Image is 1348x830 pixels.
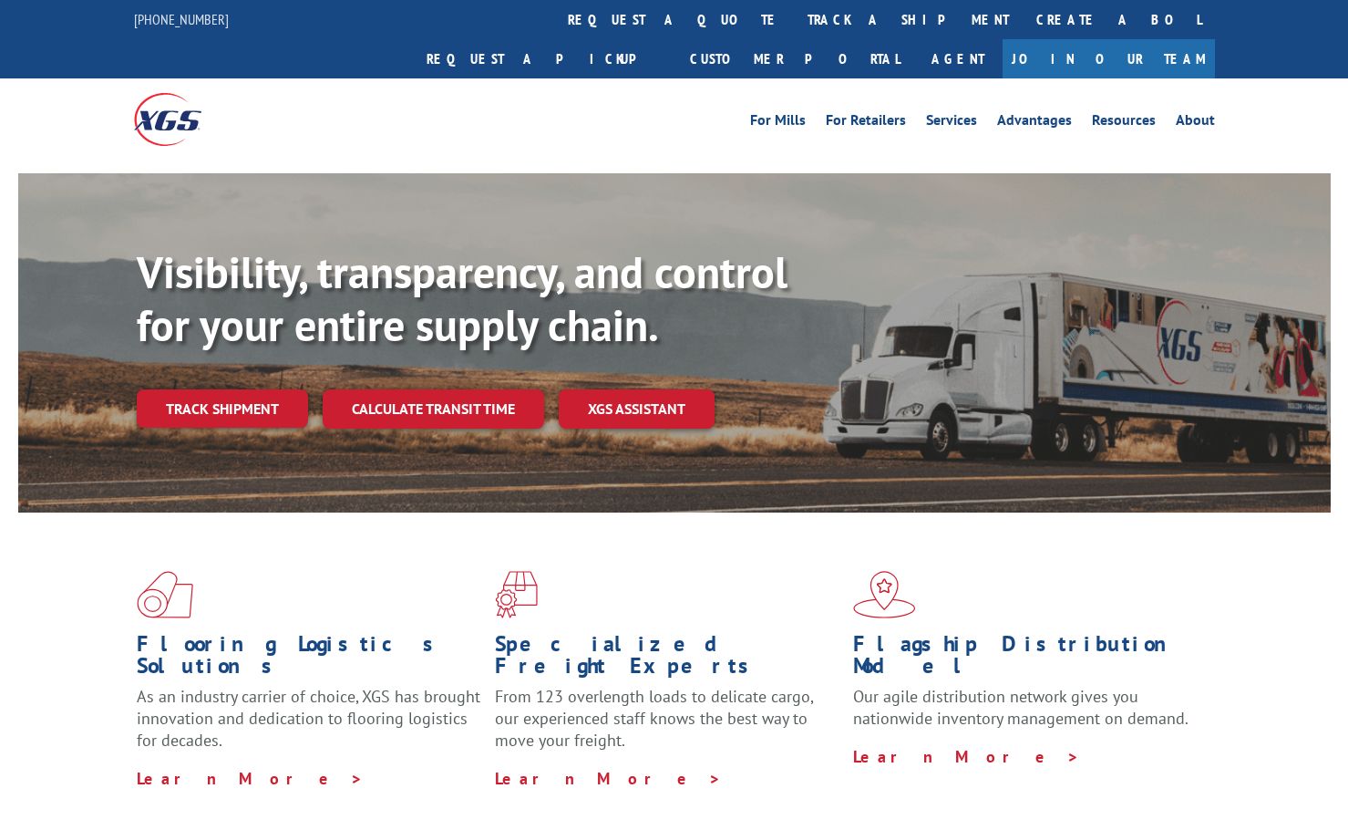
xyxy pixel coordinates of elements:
[413,39,676,78] a: Request a pickup
[137,686,480,751] span: As an industry carrier of choice, XGS has brought innovation and dedication to flooring logistics...
[853,571,916,618] img: xgs-icon-flagship-distribution-model-red
[913,39,1003,78] a: Agent
[137,389,308,428] a: Track shipment
[853,746,1080,767] a: Learn More >
[853,686,1189,729] span: Our agile distribution network gives you nationwide inventory management on demand.
[926,113,977,133] a: Services
[134,10,229,28] a: [PHONE_NUMBER]
[495,768,722,789] a: Learn More >
[137,571,193,618] img: xgs-icon-total-supply-chain-intelligence-red
[1176,113,1215,133] a: About
[750,113,806,133] a: For Mills
[495,571,538,618] img: xgs-icon-focused-on-flooring-red
[137,768,364,789] a: Learn More >
[559,389,715,429] a: XGS ASSISTANT
[676,39,913,78] a: Customer Portal
[1003,39,1215,78] a: Join Our Team
[1092,113,1156,133] a: Resources
[826,113,906,133] a: For Retailers
[997,113,1072,133] a: Advantages
[495,686,839,767] p: From 123 overlength loads to delicate cargo, our experienced staff knows the best way to move you...
[323,389,544,429] a: Calculate transit time
[495,633,839,686] h1: Specialized Freight Experts
[853,633,1198,686] h1: Flagship Distribution Model
[137,633,481,686] h1: Flooring Logistics Solutions
[137,244,787,353] b: Visibility, transparency, and control for your entire supply chain.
